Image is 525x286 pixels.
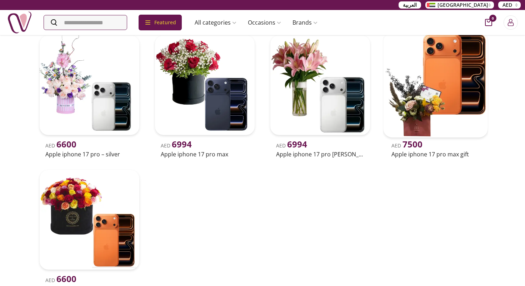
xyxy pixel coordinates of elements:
a: Brands [287,15,323,30]
span: AED [502,1,512,9]
span: AED [45,142,76,149]
span: AED [45,277,76,284]
span: 0 [489,15,496,22]
button: [GEOGRAPHIC_DATA] [425,1,494,9]
img: uae-gifts-Apple iPhone 17 Pro Max Silver [270,35,370,135]
span: [GEOGRAPHIC_DATA] [437,1,488,9]
span: AED [161,142,192,149]
button: AED [498,1,521,9]
img: Nigwa-uae-gifts [7,10,32,35]
h2: Apple iphone 17 pro – silver [45,150,134,159]
img: uae-gifts-Apple iPhone 17 Pro Max gift [383,33,488,137]
img: uae-gifts-Apple iPhone 17 Pro Max [155,35,255,135]
img: Arabic_dztd3n.png [427,3,435,7]
div: Featured [139,15,182,30]
img: uae-gifts-Apple iPhone 17 Pro [40,170,139,270]
h2: Apple iphone 17 pro [PERSON_NAME] [276,150,364,159]
span: 6994 [172,138,192,150]
a: Occasions [242,15,287,30]
a: uae-gifts-Apple iPhone 17 Pro MaxAED 6994Apple iphone 17 pro max [152,32,257,160]
span: AED [391,142,422,149]
span: 7500 [402,138,422,150]
span: 6600 [56,138,76,150]
input: Search [44,15,127,30]
h2: Apple iphone 17 pro max [161,150,249,159]
span: AED [276,142,307,149]
a: All categories [189,15,242,30]
h2: Apple iphone 17 pro max gift [391,150,480,159]
button: Login [504,15,518,30]
span: العربية [403,1,417,9]
span: 6994 [287,138,307,150]
button: cart-button [485,19,492,26]
img: uae-gifts-Apple iPhone 17 Pro – Silver [40,35,139,135]
a: uae-gifts-Apple iPhone 17 Pro Max giftAED 7500Apple iphone 17 pro max gift [383,32,488,160]
a: uae-gifts-Apple iPhone 17 Pro – SilverAED 6600Apple iphone 17 pro – silver [37,32,142,160]
a: uae-gifts-Apple iPhone 17 Pro Max SilverAED 6994Apple iphone 17 pro [PERSON_NAME] [267,32,373,160]
span: 6600 [56,273,76,285]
